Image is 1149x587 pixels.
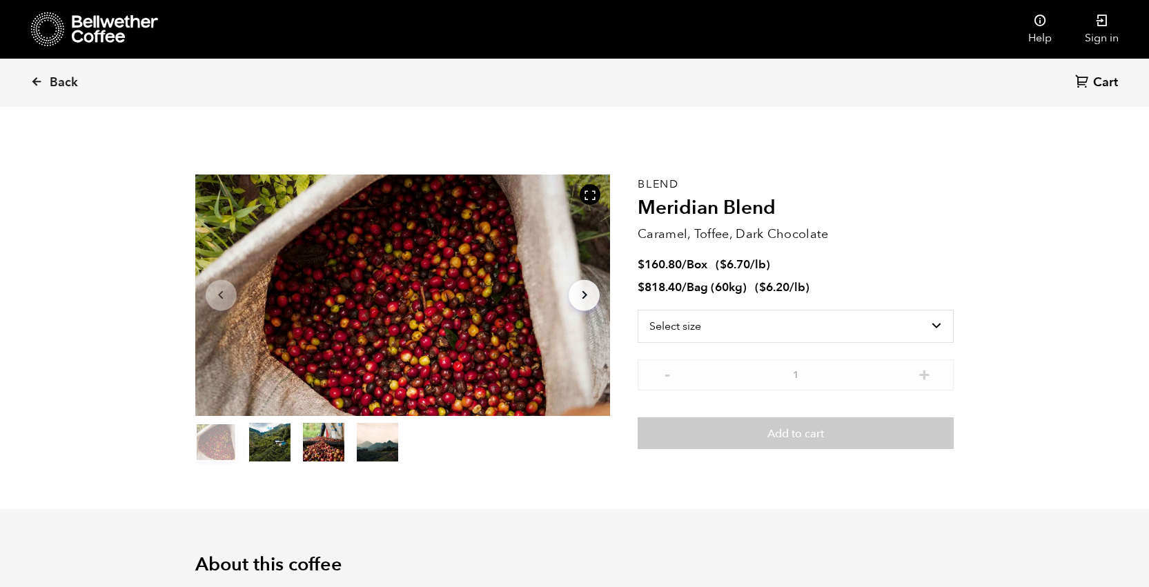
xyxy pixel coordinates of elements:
[638,279,645,295] span: $
[720,257,750,272] bdi: 6.70
[638,225,954,243] p: Caramel, Toffee, Dark Chocolate
[682,279,687,295] span: /
[682,257,687,272] span: /
[1093,74,1118,91] span: Cart
[638,417,954,449] button: Add to cart
[759,279,789,295] bdi: 6.20
[789,279,805,295] span: /lb
[720,257,727,272] span: $
[755,279,809,295] span: ( )
[759,279,766,295] span: $
[638,257,645,272] span: $
[658,366,676,380] button: -
[638,197,954,220] h2: Meridian Blend
[687,279,747,295] span: Bag (60kg)
[50,74,78,91] span: Back
[638,257,682,272] bdi: 160.80
[916,366,933,380] button: +
[195,554,954,576] h2: About this coffee
[1075,74,1121,92] a: Cart
[687,257,707,272] span: Box
[716,257,770,272] span: ( )
[750,257,766,272] span: /lb
[638,279,682,295] bdi: 818.40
